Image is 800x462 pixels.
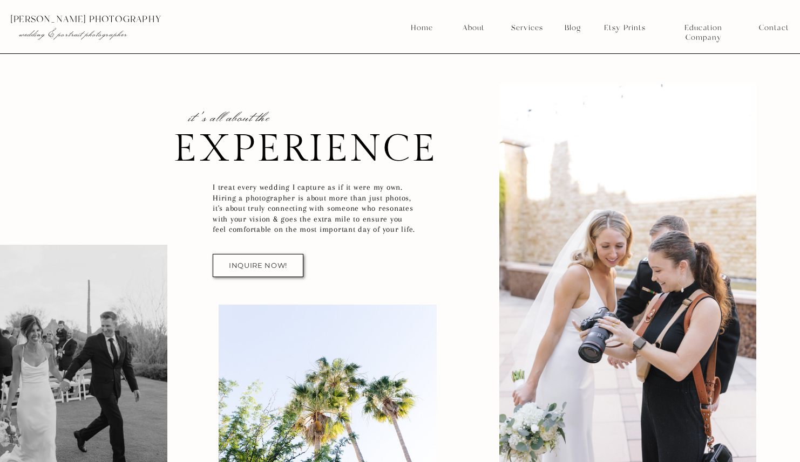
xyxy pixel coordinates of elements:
[561,23,585,33] a: Blog
[459,23,487,33] a: About
[666,23,741,33] a: Education Company
[759,23,789,33] a: Contact
[507,23,547,33] a: Services
[19,29,209,39] p: wedding & portrait photographer
[213,182,417,237] h2: I treat every wedding I capture as if it were my own. Hiring a photographer is about more than ju...
[10,15,231,24] p: [PERSON_NAME] photography
[410,23,433,33] a: Home
[189,101,303,126] p: it's all about the
[222,261,294,270] a: inquire now!
[173,134,471,164] h1: eXpeRieNce
[600,23,649,33] a: Etsy Prints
